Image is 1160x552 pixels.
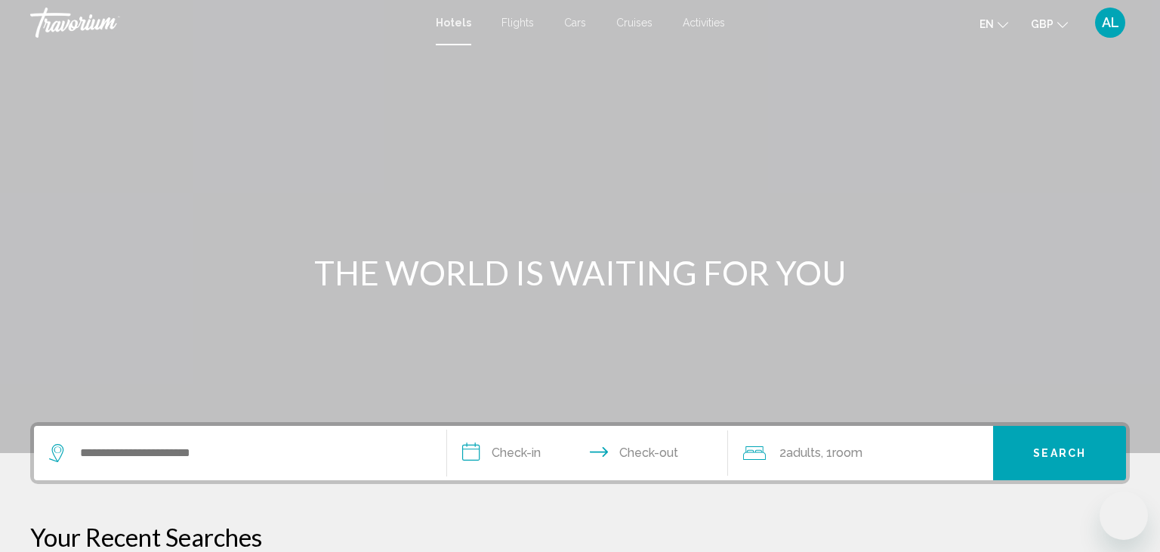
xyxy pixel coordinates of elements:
[564,17,586,29] a: Cars
[1033,448,1086,460] span: Search
[832,446,862,460] span: Room
[616,17,652,29] a: Cruises
[821,443,862,464] span: , 1
[728,426,994,480] button: Travelers: 2 adults, 0 children
[30,8,421,38] a: Travorium
[297,253,863,292] h1: THE WORLD IS WAITING FOR YOU
[980,18,994,30] span: en
[1031,13,1068,35] button: Change currency
[1091,7,1130,39] button: User Menu
[1102,15,1119,30] span: AL
[1031,18,1054,30] span: GBP
[501,17,534,29] a: Flights
[683,17,725,29] a: Activities
[34,426,1126,480] div: Search widget
[447,426,728,480] button: Check in and out dates
[1100,492,1148,540] iframe: Button to launch messaging window
[980,13,1008,35] button: Change language
[30,522,1130,552] p: Your Recent Searches
[993,426,1126,480] button: Search
[779,443,821,464] span: 2
[436,17,471,29] a: Hotels
[786,446,821,460] span: Adults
